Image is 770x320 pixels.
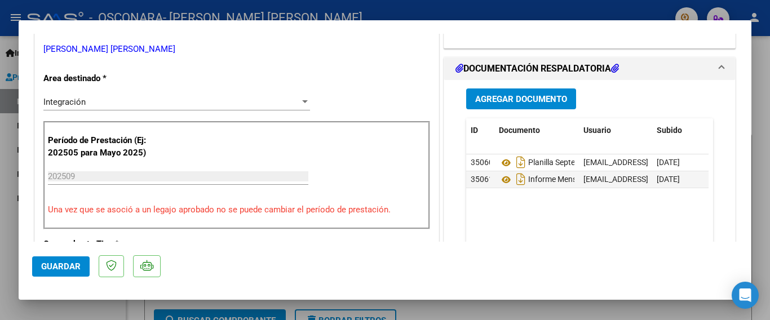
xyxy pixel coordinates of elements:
[43,97,86,107] span: Integración
[471,158,493,167] span: 35060
[657,126,682,135] span: Subido
[514,153,528,171] i: Descargar documento
[583,126,611,135] span: Usuario
[494,118,579,143] datatable-header-cell: Documento
[32,256,90,277] button: Guardar
[444,80,735,314] div: DOCUMENTACIÓN RESPALDATORIA
[41,261,81,272] span: Guardar
[455,62,619,75] h1: DOCUMENTACIÓN RESPALDATORIA
[466,88,576,109] button: Agregar Documento
[499,158,614,167] span: Planilla Septeimbre 2025
[657,158,680,167] span: [DATE]
[652,118,709,143] datatable-header-cell: Subido
[471,126,478,135] span: ID
[514,170,528,188] i: Descargar documento
[657,175,680,184] span: [DATE]
[48,134,161,159] p: Período de Prestación (Ej: 202505 para Mayo 2025)
[48,203,426,216] p: Una vez que se asoció a un legajo aprobado no se puede cambiar el período de prestación.
[579,118,652,143] datatable-header-cell: Usuario
[499,175,648,184] span: Informe Mensual Septiembre 2025
[466,118,494,143] datatable-header-cell: ID
[499,126,540,135] span: Documento
[43,43,430,56] p: [PERSON_NAME] [PERSON_NAME]
[732,282,759,309] div: Open Intercom Messenger
[475,94,567,104] span: Agregar Documento
[444,57,735,80] mat-expansion-panel-header: DOCUMENTACIÓN RESPALDATORIA
[43,72,160,85] p: Area destinado *
[43,238,160,251] p: Comprobante Tipo *
[471,175,493,184] span: 35061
